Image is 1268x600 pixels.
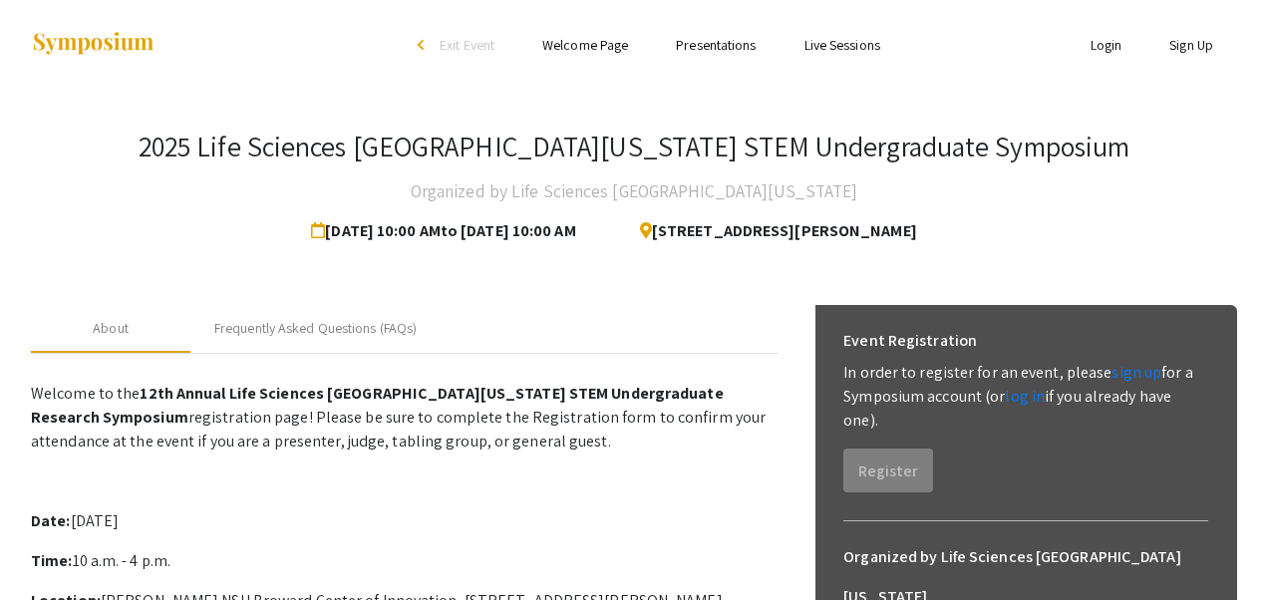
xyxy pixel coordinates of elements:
[411,171,857,211] h4: Organized by Life Sciences [GEOGRAPHIC_DATA][US_STATE]
[214,318,417,339] div: Frequently Asked Questions (FAQs)
[31,509,779,533] p: [DATE]
[624,211,917,251] span: [STREET_ADDRESS][PERSON_NAME]
[440,36,494,54] span: Exit Event
[31,383,724,428] strong: 12th Annual Life Sciences [GEOGRAPHIC_DATA][US_STATE] STEM Undergraduate Research Symposium
[1005,386,1045,407] a: log in
[1111,362,1161,383] a: sign up
[676,36,756,54] a: Presentations
[1091,36,1122,54] a: Login
[804,36,880,54] a: Live Sessions
[311,211,583,251] span: [DATE] 10:00 AM to [DATE] 10:00 AM
[843,321,977,361] h6: Event Registration
[542,36,628,54] a: Welcome Page
[1169,36,1213,54] a: Sign Up
[31,510,71,531] strong: Date:
[31,31,156,58] img: Symposium by ForagerOne
[31,550,73,571] strong: Time:
[31,549,779,573] p: 10 a.m. - 4 p.m.
[843,449,933,492] button: Register
[139,130,1130,163] h3: 2025 Life Sciences [GEOGRAPHIC_DATA][US_STATE] STEM Undergraduate Symposium
[843,361,1208,433] p: In order to register for an event, please for a Symposium account (or if you already have one).
[31,382,779,453] p: Welcome to the registration page! Please be sure to complete the Registration form to confirm you...
[418,39,430,51] div: arrow_back_ios
[93,318,129,339] div: About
